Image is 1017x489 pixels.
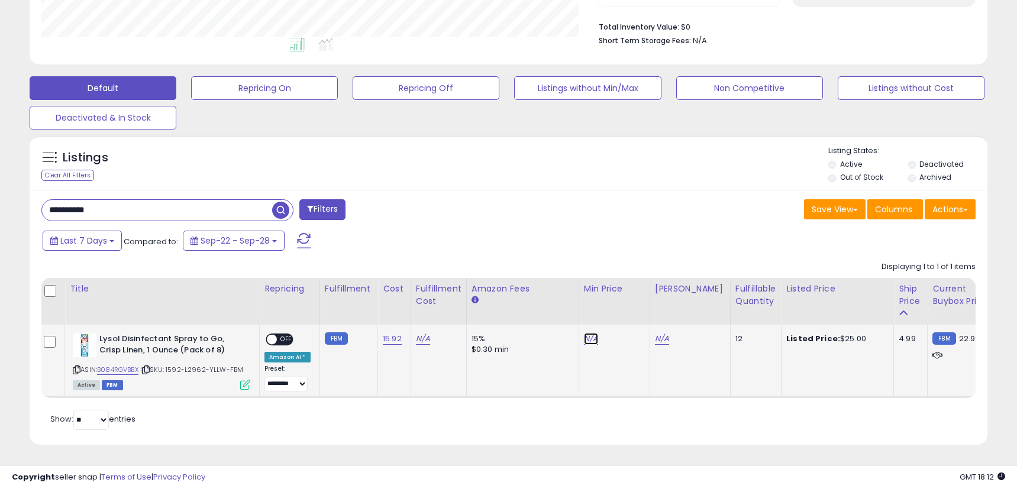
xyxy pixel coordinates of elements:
div: Title [70,283,254,295]
div: Current Buybox Price [932,283,993,307]
h5: Listings [63,150,108,166]
span: Sep-22 - Sep-28 [201,235,270,247]
div: $25.00 [786,333,884,344]
button: Repricing Off [353,76,499,100]
small: FBM [932,332,955,345]
div: Displaying 1 to 1 of 1 items [882,261,976,273]
button: Listings without Cost [838,76,984,100]
button: Actions [925,199,976,219]
small: FBM [325,332,348,345]
span: FBM [102,380,123,390]
label: Deactivated [919,159,964,169]
span: Last 7 Days [60,235,107,247]
button: Default [30,76,176,100]
span: Columns [875,203,912,215]
div: Fulfillable Quantity [735,283,776,307]
a: 15.92 [383,333,402,345]
div: Amazon AI * [264,352,311,362]
div: Clear All Filters [41,170,94,181]
span: All listings currently available for purchase on Amazon [73,380,100,390]
a: B084RGVBBX [97,365,138,375]
label: Archived [919,172,951,182]
button: Non Competitive [676,76,823,100]
div: 4.99 [899,333,918,344]
div: Ship Price [899,283,922,307]
div: seller snap | | [12,472,205,483]
button: Last 7 Days [43,231,122,251]
div: Amazon Fees [472,283,574,295]
button: Sep-22 - Sep-28 [183,231,285,251]
div: 15% [472,333,570,344]
div: [PERSON_NAME] [655,283,725,295]
div: Cost [383,283,406,295]
a: N/A [416,333,430,345]
span: Compared to: [124,236,178,247]
span: Show: entries [50,413,135,425]
span: | SKU: 1592-L2962-YLLW-FBM [140,365,243,374]
span: N/A [693,35,707,46]
div: Fulfillment [325,283,373,295]
strong: Copyright [12,471,55,482]
div: Repricing [264,283,315,295]
a: Terms of Use [101,471,151,482]
img: 41Fc7s3gq6L._SL40_.jpg [73,333,96,357]
b: Lysol Disinfectant Spray to Go, Crisp Linen, 1 Ounce (Pack of 8) [99,333,243,358]
b: Listed Price: [786,333,840,344]
div: ASIN: [73,333,250,388]
div: Listed Price [786,283,889,295]
b: Short Term Storage Fees: [599,35,691,46]
a: N/A [655,333,669,345]
button: Save View [804,199,866,219]
button: Columns [867,199,923,219]
p: Listing States: [828,145,987,157]
div: $0.30 min [472,344,570,355]
div: Fulfillment Cost [416,283,461,307]
label: Active [840,159,862,169]
button: Listings without Min/Max [514,76,661,100]
span: 22.99 [959,333,980,344]
button: Filters [299,199,346,220]
button: Repricing On [191,76,338,100]
li: $0 [599,19,967,33]
a: Privacy Policy [153,471,205,482]
div: Preset: [264,365,311,391]
div: Min Price [584,283,645,295]
a: N/A [584,333,598,345]
span: OFF [277,335,296,345]
small: Amazon Fees. [472,295,479,306]
button: Deactivated & In Stock [30,106,176,129]
div: 12 [735,333,772,344]
span: 2025-10-8 18:12 GMT [960,471,1005,482]
b: Total Inventory Value: [599,22,679,32]
label: Out of Stock [840,172,883,182]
